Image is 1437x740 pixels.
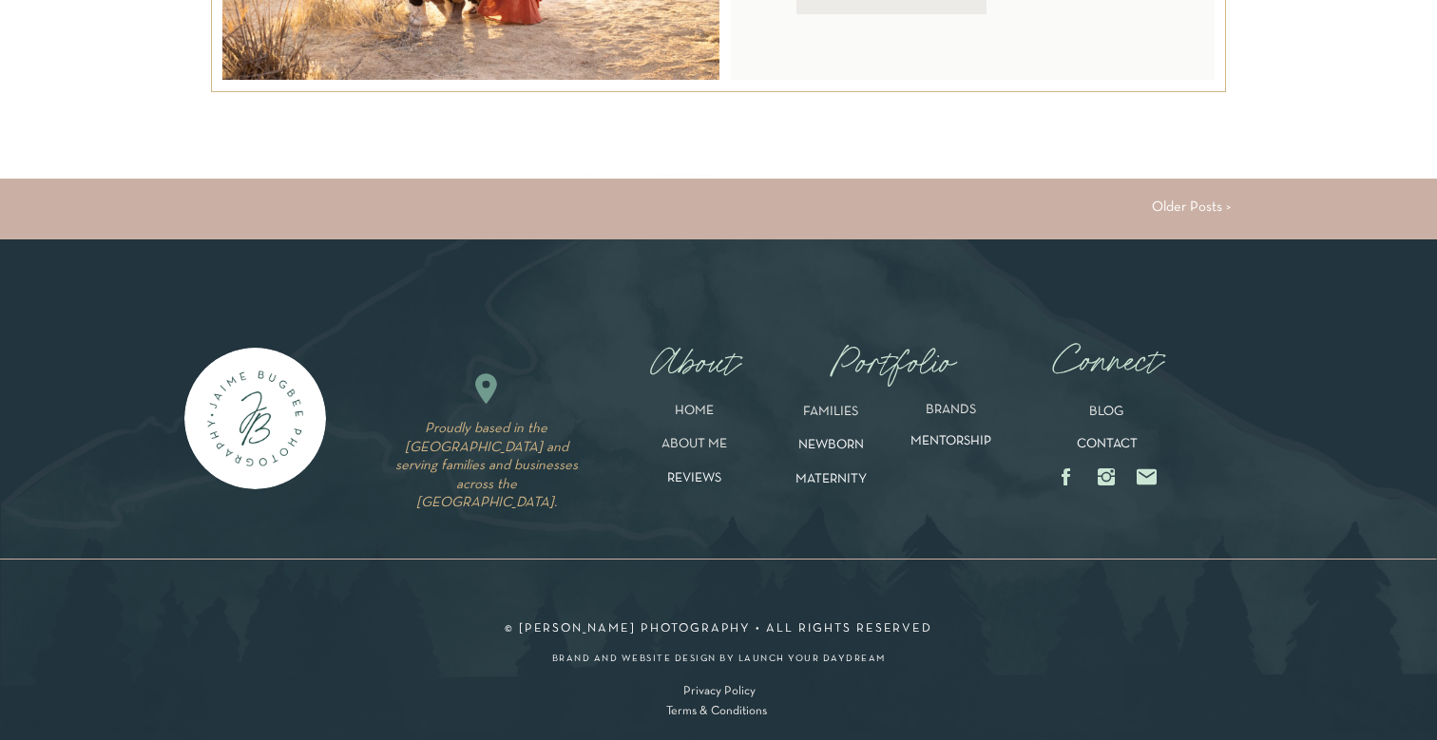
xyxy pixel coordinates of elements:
[1152,200,1231,214] a: Older Posts >
[1059,438,1155,454] a: CONTACT
[374,623,1063,636] p: © [PERSON_NAME] PHOTOGRAPHY • all rights reserved
[1046,337,1166,375] a: Connect
[374,655,1063,667] a: brand and website design by launch your daydream
[895,403,1006,434] a: BRANDS
[1060,405,1154,428] a: BLOG
[628,438,759,460] a: ABOUT ME
[811,343,973,382] nav: Portfolio
[665,686,773,706] a: Privacy Policy
[784,405,877,427] a: FAMILIES
[628,472,759,494] a: REVIEWS
[628,405,759,427] a: HOME
[395,422,578,509] i: Proudly based in the [GEOGRAPHIC_DATA] and serving families and businesses across the [GEOGRAPHIC...
[628,343,759,382] nav: About
[890,434,1011,464] a: MENTORSHIP
[666,706,771,726] a: Terms & Conditions
[765,472,896,494] a: MATERNITY
[782,438,879,460] a: NEWBORN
